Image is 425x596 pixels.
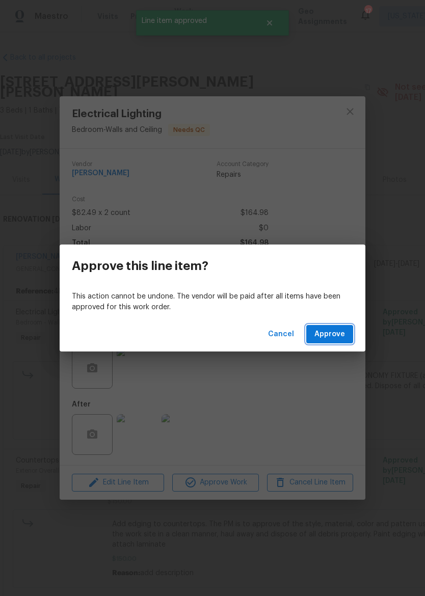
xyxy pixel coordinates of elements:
button: Cancel [264,325,298,344]
h3: Approve this line item? [72,259,208,273]
span: Approve [314,328,345,341]
span: Cancel [268,328,294,341]
p: This action cannot be undone. The vendor will be paid after all items have been approved for this... [72,291,353,313]
button: Approve [306,325,353,344]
